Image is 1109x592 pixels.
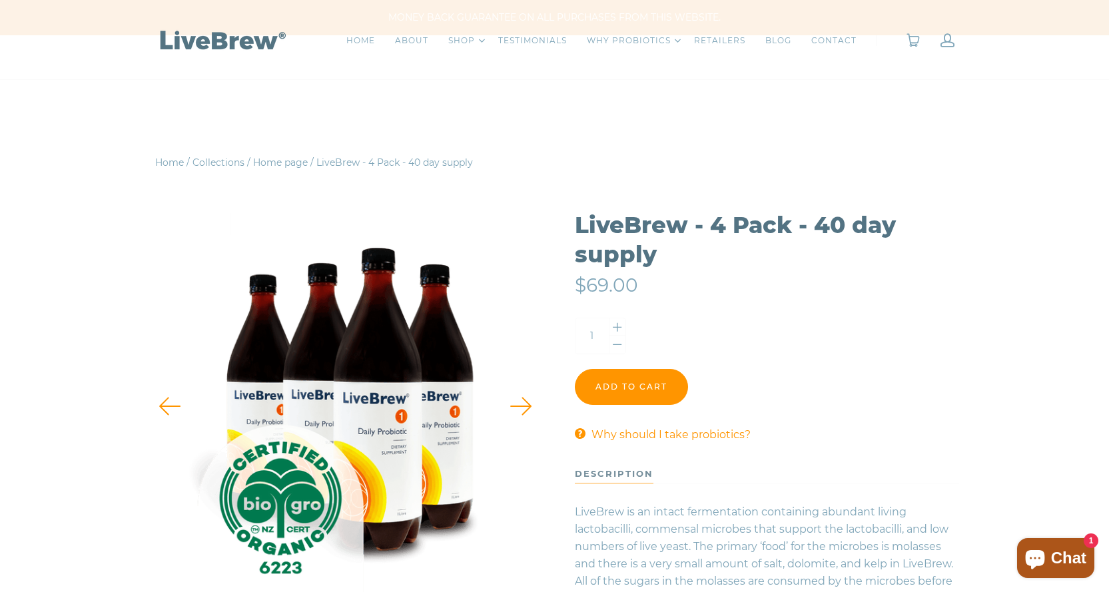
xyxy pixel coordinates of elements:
span: / [186,156,190,168]
a: WHY PROBIOTICS [587,34,671,47]
a: Why should I take probiotics? [591,426,751,444]
inbox-online-store-chat: Shopify online store chat [1013,538,1098,581]
input: Add to cart [575,369,688,405]
a: CONTACT [811,34,857,47]
input: Quantity [575,318,609,354]
a: BLOG [765,34,791,47]
a: SHOP [448,34,475,47]
span: / [247,156,250,168]
a: Home page [253,156,308,168]
a: Home [155,156,184,168]
a: HOME [346,34,375,47]
span: / [310,156,314,168]
img: LiveBrew [155,28,288,51]
h1: LiveBrew - 4 Pack - 40 day supply [575,210,960,269]
span: $69.00 [575,274,638,296]
div: description [575,463,653,483]
span: LiveBrew - 4 Pack - 40 day supply [316,156,473,168]
a: RETAILERS [694,34,745,47]
span: Why should I take probiotics? [591,428,751,441]
a: TESTIMONIALS [498,34,567,47]
a: Collections [192,156,244,168]
a: ABOUT [395,34,428,47]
